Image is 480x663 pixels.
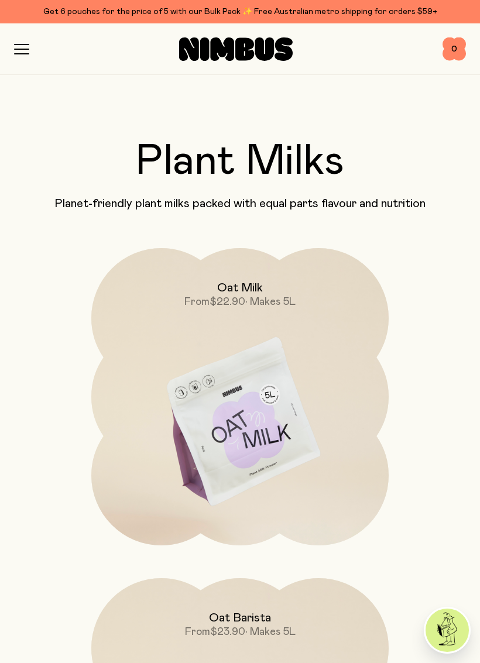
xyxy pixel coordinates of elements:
[91,248,389,545] a: Oat MilkFrom$22.90• Makes 5L
[14,140,466,183] h2: Plant Milks
[245,627,296,637] span: • Makes 5L
[185,627,210,637] span: From
[426,609,469,652] img: agent
[184,297,210,307] span: From
[217,281,263,295] h2: Oat Milk
[14,197,466,211] p: Planet-friendly plant milks packed with equal parts flavour and nutrition
[245,297,296,307] span: • Makes 5L
[443,37,466,61] button: 0
[14,5,466,19] div: Get 6 pouches for the price of 5 with our Bulk Pack ✨ Free Australian metro shipping for orders $59+
[209,611,271,625] h2: Oat Barista
[210,297,245,307] span: $22.90
[210,627,245,637] span: $23.90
